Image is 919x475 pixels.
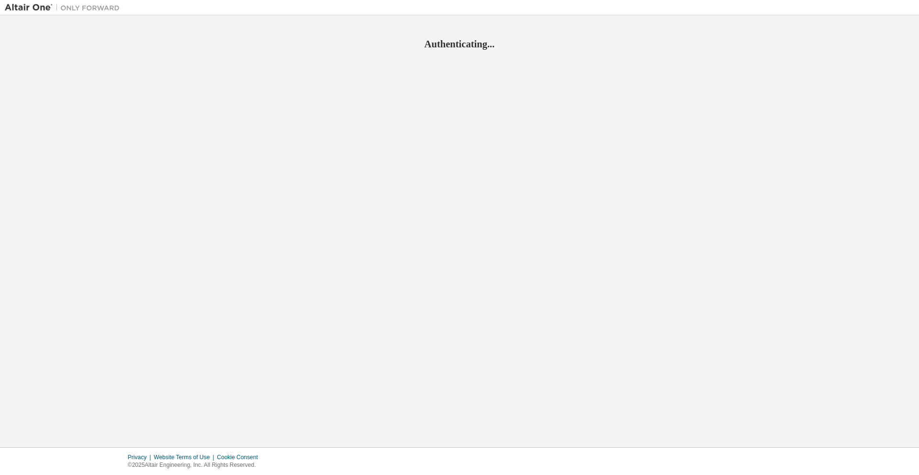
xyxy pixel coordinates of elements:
h2: Authenticating... [5,38,914,50]
p: © 2025 Altair Engineering, Inc. All Rights Reserved. [128,461,264,469]
div: Privacy [128,453,154,461]
img: Altair One [5,3,124,12]
div: Cookie Consent [217,453,263,461]
div: Website Terms of Use [154,453,217,461]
